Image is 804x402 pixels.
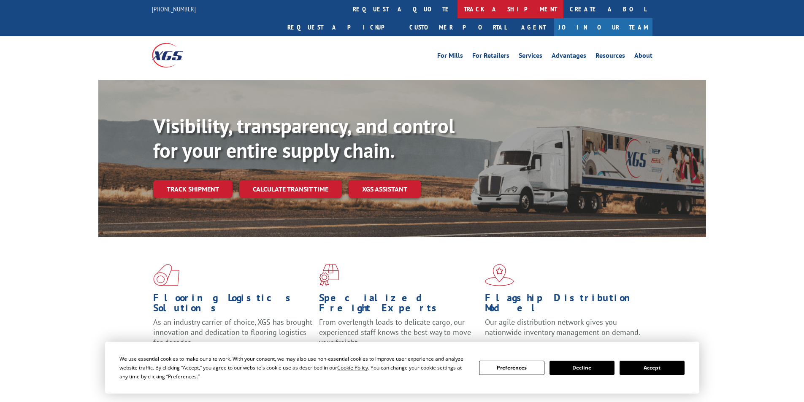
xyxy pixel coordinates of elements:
span: Cookie Policy [337,364,368,371]
a: Services [519,52,542,62]
span: Preferences [168,373,197,380]
button: Decline [550,361,615,375]
img: xgs-icon-total-supply-chain-intelligence-red [153,264,179,286]
a: XGS ASSISTANT [349,180,421,198]
a: Join Our Team [554,18,652,36]
a: Advantages [552,52,586,62]
span: As an industry carrier of choice, XGS has brought innovation and dedication to flooring logistics... [153,317,312,347]
p: From overlength loads to delicate cargo, our experienced staff knows the best way to move your fr... [319,317,479,355]
button: Accept [620,361,685,375]
div: We use essential cookies to make our site work. With your consent, we may also use non-essential ... [119,354,469,381]
h1: Flooring Logistics Solutions [153,293,313,317]
a: [PHONE_NUMBER] [152,5,196,13]
a: For Retailers [472,52,509,62]
a: Resources [596,52,625,62]
b: Visibility, transparency, and control for your entire supply chain. [153,113,455,163]
a: Request a pickup [281,18,403,36]
h1: Specialized Freight Experts [319,293,479,317]
h1: Flagship Distribution Model [485,293,644,317]
img: xgs-icon-flagship-distribution-model-red [485,264,514,286]
a: About [634,52,652,62]
div: Cookie Consent Prompt [105,342,699,394]
a: Track shipment [153,180,233,198]
button: Preferences [479,361,544,375]
img: xgs-icon-focused-on-flooring-red [319,264,339,286]
a: Agent [513,18,554,36]
span: Our agile distribution network gives you nationwide inventory management on demand. [485,317,640,337]
a: Calculate transit time [239,180,342,198]
a: For Mills [437,52,463,62]
a: Customer Portal [403,18,513,36]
